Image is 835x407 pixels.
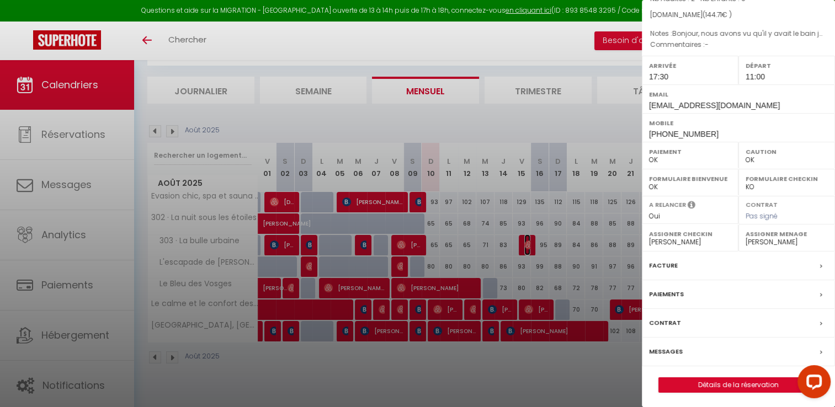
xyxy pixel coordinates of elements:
label: Contrat [649,317,681,329]
label: Caution [746,146,828,157]
p: Commentaires : [650,39,827,50]
span: [PHONE_NUMBER] [649,130,719,138]
label: Assigner Checkin [649,228,731,239]
label: Paiements [649,288,684,300]
label: Facture [649,260,678,271]
button: Détails de la réservation [658,377,818,393]
i: Sélectionner OUI si vous souhaiter envoyer les séquences de messages post-checkout [688,200,695,212]
label: Messages [649,346,683,357]
span: 17:30 [649,72,668,81]
span: 144.71 [705,10,722,19]
div: [DOMAIN_NAME] [650,10,827,20]
label: Départ [746,60,828,71]
span: ( € ) [703,10,732,19]
span: [EMAIL_ADDRESS][DOMAIN_NAME] [649,101,780,110]
label: Email [649,89,828,100]
label: Paiement [649,146,731,157]
span: - [705,40,709,49]
label: Assigner Menage [746,228,828,239]
label: Mobile [649,117,828,128]
label: Contrat [746,200,778,207]
label: Arrivée [649,60,731,71]
label: Formulaire Bienvenue [649,173,731,184]
label: Formulaire Checkin [746,173,828,184]
iframe: LiveChat chat widget [789,361,835,407]
label: A relancer [649,200,686,210]
a: Détails de la réservation [659,378,818,392]
p: Notes : [650,28,827,39]
span: Pas signé [746,211,778,221]
span: 11:00 [746,72,765,81]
